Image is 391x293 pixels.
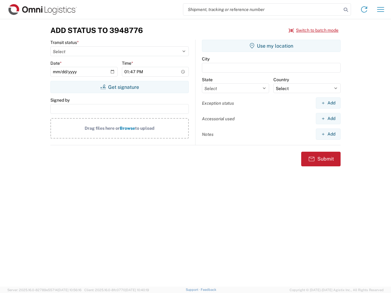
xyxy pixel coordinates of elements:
[50,81,189,93] button: Get signature
[202,100,234,106] label: Exception status
[301,152,341,166] button: Submit
[202,132,214,137] label: Notes
[290,287,384,293] span: Copyright © [DATE]-[DATE] Agistix Inc., All Rights Reserved
[135,126,155,131] span: to upload
[186,288,201,291] a: Support
[84,288,149,292] span: Client: 2025.16.0-8fc0770
[50,97,70,103] label: Signed by
[85,126,120,131] span: Drag files here or
[50,60,62,66] label: Date
[7,288,82,292] span: Server: 2025.16.0-82789e55714
[120,126,135,131] span: Browse
[50,26,143,35] h3: Add Status to 3948776
[316,128,341,140] button: Add
[125,288,149,292] span: [DATE] 10:40:19
[273,77,289,82] label: Country
[316,97,341,109] button: Add
[122,60,133,66] label: Time
[202,116,235,121] label: Accessorial used
[50,40,79,45] label: Transit status
[183,4,342,15] input: Shipment, tracking or reference number
[58,288,82,292] span: [DATE] 10:56:16
[201,288,216,291] a: Feedback
[202,40,341,52] button: Use my location
[316,113,341,124] button: Add
[202,56,210,62] label: City
[202,77,213,82] label: State
[289,25,338,35] button: Switch to batch mode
